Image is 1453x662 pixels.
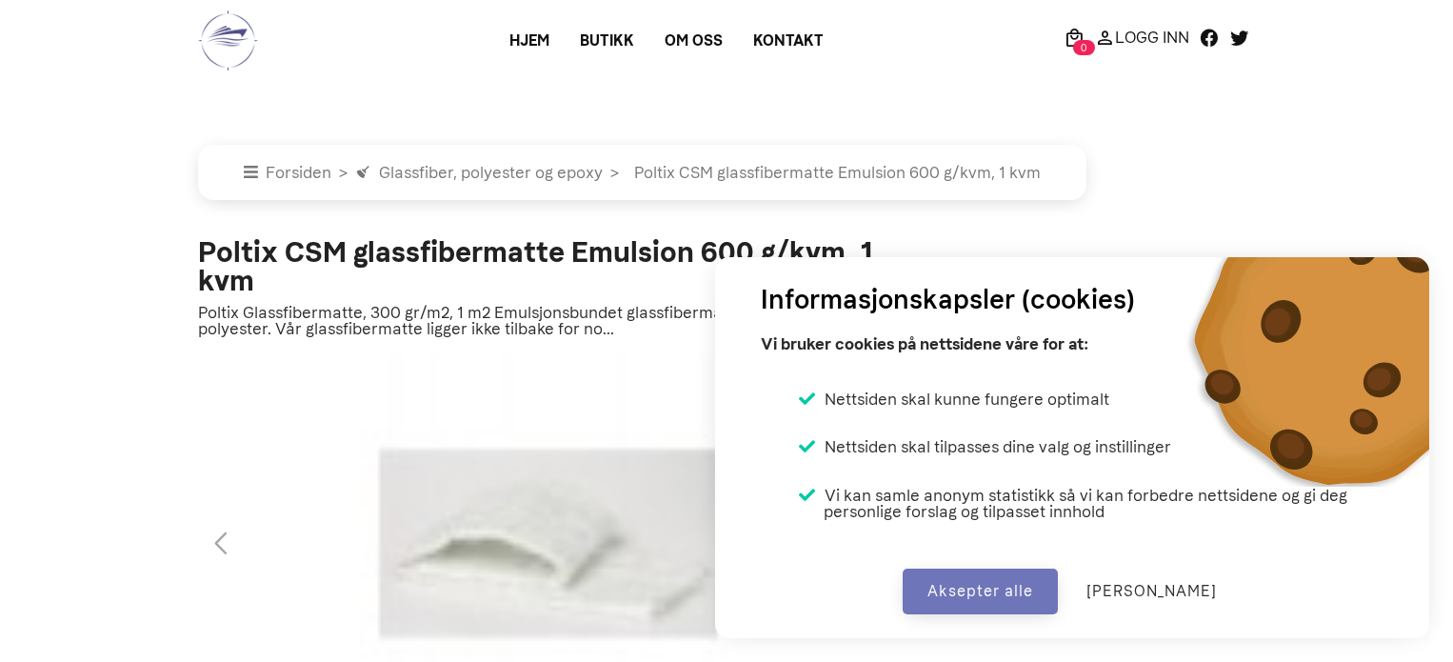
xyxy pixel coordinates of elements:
a: Hjem [494,24,565,58]
li: Nettsiden skal tilpasses dine valg og instillinger [799,438,1171,455]
nav: breadcrumb [198,145,1255,200]
p: Vi bruker cookies på nettsidene våre for at: [761,328,1088,360]
a: Kontakt [738,24,839,58]
h3: Informasjonskapsler (cookies) [761,280,1135,320]
li: Nettsiden skal kunne fungere optimalt [799,391,1109,408]
a: Forsiden [244,163,331,182]
h2: Poltix CSM glassfibermatte Emulsion 600 g/kvm, 1 kvm [198,238,903,295]
span: 0 [1073,40,1095,55]
button: [PERSON_NAME] [1062,569,1242,614]
button: Aksepter alle [903,569,1058,614]
a: Poltix CSM glassfibermatte Emulsion 600 g/kvm, 1 kvm [627,163,1041,182]
a: Butikk [565,24,649,58]
p: Poltix Glassfibermatte, 300 gr/m2, 1 m2 Emulsjonsbundet glassfibermatte for armering av polyester... [198,305,903,337]
a: Logg Inn [1089,26,1194,49]
a: 0 [1059,26,1089,49]
li: Vi kan samle anonym statistikk så vi kan forbedre nettsidene og gi deg personlige forslag og tilp... [799,487,1383,520]
img: logo [198,10,258,71]
a: Glassfiber, polyester og epoxy [355,163,603,182]
a: Om oss [649,24,738,58]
